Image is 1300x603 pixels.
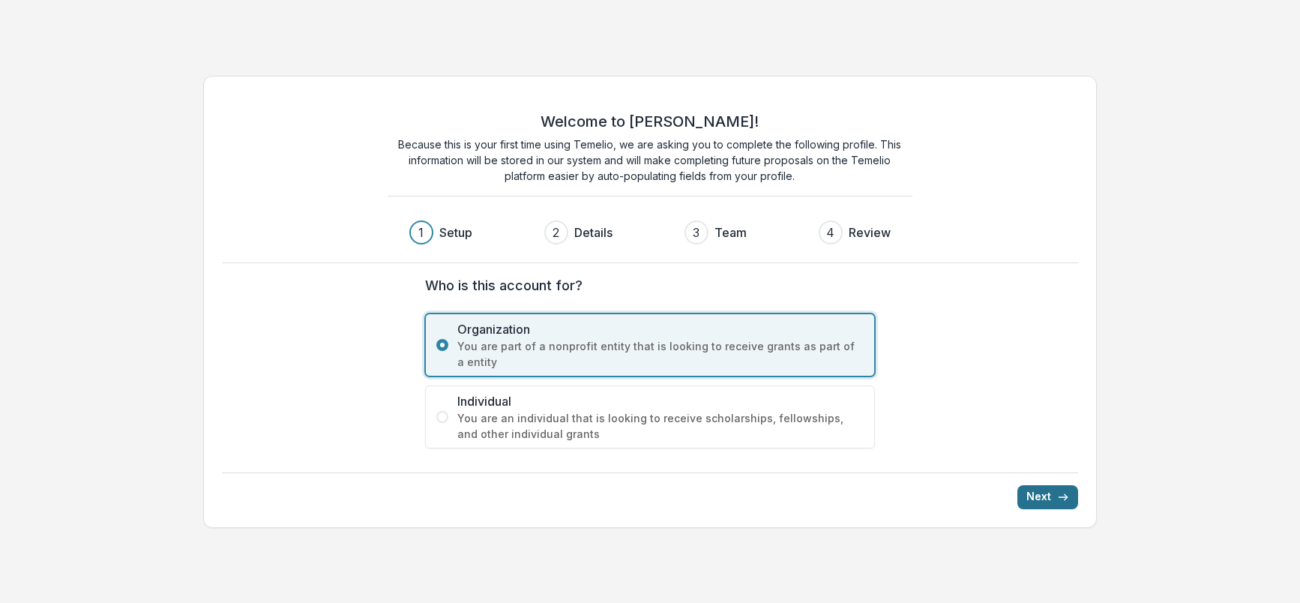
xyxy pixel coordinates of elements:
p: Because this is your first time using Temelio, we are asking you to complete the following profil... [388,136,912,184]
div: 2 [553,223,559,241]
span: You are an individual that is looking to receive scholarships, fellowships, and other individual ... [457,410,864,442]
span: Individual [457,392,864,410]
div: 1 [418,223,424,241]
label: Who is this account for? [425,275,866,295]
button: Next [1017,485,1078,509]
div: 3 [693,223,699,241]
div: Progress [409,220,891,244]
span: You are part of a nonprofit entity that is looking to receive grants as part of a entity [457,338,864,370]
div: 4 [826,223,834,241]
h3: Team [714,223,747,241]
h3: Setup [439,223,472,241]
h3: Details [574,223,613,241]
h3: Review [849,223,891,241]
h2: Welcome to [PERSON_NAME]! [541,112,759,130]
span: Organization [457,320,864,338]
